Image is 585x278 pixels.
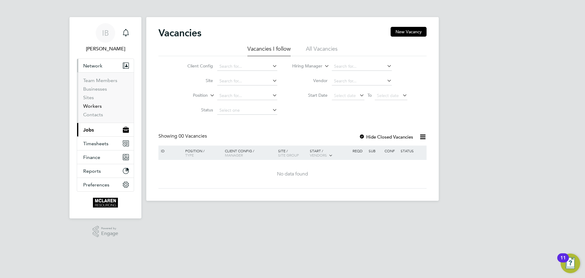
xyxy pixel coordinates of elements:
[93,226,119,237] a: Powered byEngage
[77,72,134,123] div: Network
[308,146,351,161] div: Start /
[306,45,338,56] li: All Vacancies
[173,92,208,99] label: Position
[77,123,134,136] button: Jobs
[332,77,392,85] input: Search for...
[377,93,399,98] span: Select date
[179,133,207,139] span: 00 Vacancies
[278,153,299,157] span: Site Group
[287,63,322,69] label: Hiring Manager
[77,59,134,72] button: Network
[310,153,327,157] span: Vendors
[223,146,277,160] div: Client Config /
[159,171,426,177] div: No data found
[69,17,141,218] nav: Main navigation
[178,63,213,69] label: Client Config
[359,134,413,140] label: Hide Closed Vacancies
[351,146,367,156] div: Reqd
[217,92,277,100] input: Search for...
[83,182,109,188] span: Preferences
[391,27,427,37] button: New Vacancy
[101,226,118,231] span: Powered by
[77,45,134,52] span: Iryna Blair
[334,93,356,98] span: Select date
[158,27,201,39] h2: Vacancies
[83,127,94,133] span: Jobs
[83,95,94,100] a: Sites
[83,168,101,174] span: Reports
[225,153,243,157] span: Manager
[217,77,277,85] input: Search for...
[292,78,328,83] label: Vendor
[83,63,102,69] span: Network
[77,23,134,52] a: IB[PERSON_NAME]
[101,231,118,236] span: Engage
[83,103,102,109] a: Workers
[93,198,118,208] img: mclaren-logo-retina.png
[77,164,134,178] button: Reports
[83,86,107,92] a: Businesses
[178,78,213,83] label: Site
[561,254,580,273] button: Open Resource Center, 11 new notifications
[383,146,399,156] div: Conf
[83,112,103,117] a: Contacts
[77,198,134,208] a: Go to home page
[77,150,134,164] button: Finance
[178,107,213,113] label: Status
[83,78,117,83] a: Team Members
[181,146,223,160] div: Position /
[77,178,134,191] button: Preferences
[399,146,426,156] div: Status
[83,141,108,146] span: Timesheets
[83,154,100,160] span: Finance
[247,45,291,56] li: Vacancies I follow
[277,146,309,160] div: Site /
[367,146,383,156] div: Sub
[159,146,181,156] div: ID
[158,133,208,139] div: Showing
[217,62,277,71] input: Search for...
[366,91,374,99] span: To
[292,92,328,98] label: Start Date
[217,106,277,115] input: Select one
[185,153,194,157] span: Type
[560,258,566,266] div: 11
[102,29,109,37] span: IB
[77,137,134,150] button: Timesheets
[332,62,392,71] input: Search for...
